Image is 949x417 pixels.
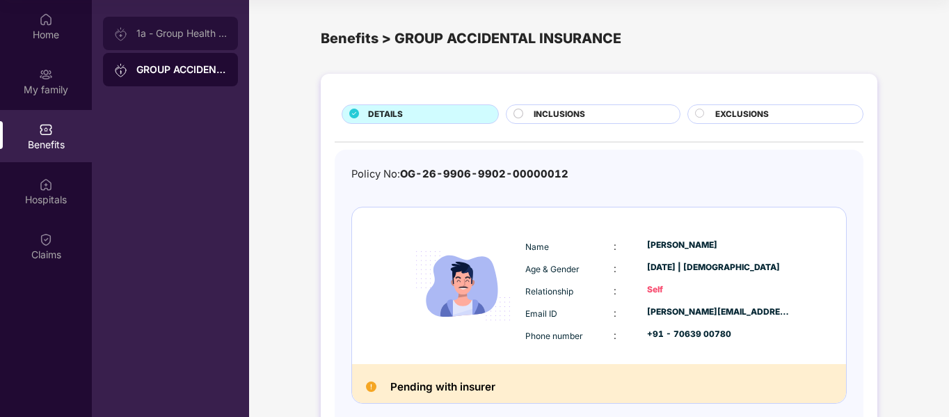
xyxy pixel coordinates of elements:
div: [DATE] | [DEMOGRAPHIC_DATA] [647,261,790,274]
img: icon [404,227,522,345]
img: svg+xml;base64,PHN2ZyBpZD0iSG9zcGl0YWxzIiB4bWxucz0iaHR0cDovL3d3dy53My5vcmcvMjAwMC9zdmciIHdpZHRoPS... [39,178,53,191]
img: svg+xml;base64,PHN2ZyBpZD0iQ2xhaW0iIHhtbG5zPSJodHRwOi8vd3d3LnczLm9yZy8yMDAwL3N2ZyIgd2lkdGg9IjIwIi... [39,233,53,246]
h2: Pending with insurer [390,378,495,396]
span: Phone number [525,331,583,341]
div: Benefits > GROUP ACCIDENTAL INSURANCE [321,28,877,49]
span: Name [525,242,549,252]
div: [PERSON_NAME] [647,239,790,252]
span: Age & Gender [525,264,580,274]
span: : [614,262,616,274]
div: [PERSON_NAME][EMAIL_ADDRESS][PERSON_NAME][DOMAIN_NAME] [647,306,790,319]
div: GROUP ACCIDENTAL INSURANCE [136,63,227,77]
span: : [614,307,616,319]
span: INCLUSIONS [534,108,585,121]
img: svg+xml;base64,PHN2ZyBpZD0iQmVuZWZpdHMiIHhtbG5zPSJodHRwOi8vd3d3LnczLm9yZy8yMDAwL3N2ZyIgd2lkdGg9Ij... [39,123,53,136]
span: : [614,329,616,341]
img: svg+xml;base64,PHN2ZyB3aWR0aD0iMjAiIGhlaWdodD0iMjAiIHZpZXdCb3g9IjAgMCAyMCAyMCIgZmlsbD0ibm9uZSIgeG... [114,27,128,41]
span: DETAILS [368,108,403,121]
div: +91 - 70639 00780 [647,328,790,341]
span: : [614,285,616,297]
img: svg+xml;base64,PHN2ZyB3aWR0aD0iMjAiIGhlaWdodD0iMjAiIHZpZXdCb3g9IjAgMCAyMCAyMCIgZmlsbD0ibm9uZSIgeG... [39,68,53,81]
span: : [614,240,616,252]
div: 1a - Group Health Insurance [136,28,227,39]
img: svg+xml;base64,PHN2ZyBpZD0iSG9tZSIgeG1sbnM9Imh0dHA6Ly93d3cudzMub3JnLzIwMDAvc3ZnIiB3aWR0aD0iMjAiIG... [39,13,53,26]
img: Pending [366,381,376,392]
span: Relationship [525,286,573,297]
span: EXCLUSIONS [715,108,769,121]
span: OG-26-9906-9902-00000012 [400,168,568,180]
img: svg+xml;base64,PHN2ZyB3aWR0aD0iMjAiIGhlaWdodD0iMjAiIHZpZXdCb3g9IjAgMCAyMCAyMCIgZmlsbD0ibm9uZSIgeG... [114,63,128,77]
span: Email ID [525,308,557,319]
div: Self [647,283,790,297]
div: Policy No: [351,166,568,182]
